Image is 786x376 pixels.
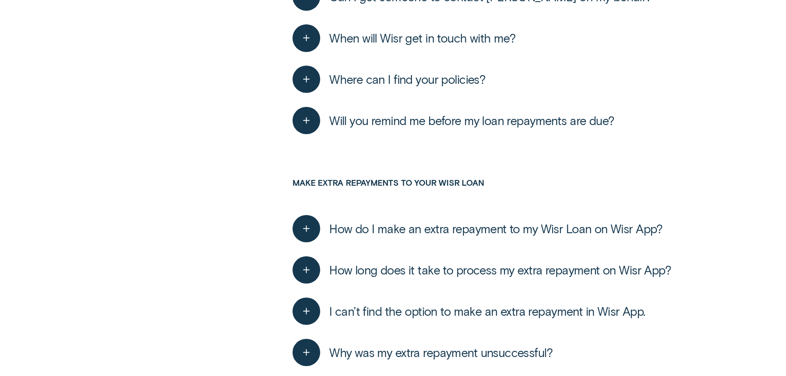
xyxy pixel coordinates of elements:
button: When will Wisr get in touch with me? [293,24,515,52]
span: Where can I find your policies? [329,72,485,87]
span: Will you remind me before my loan repayments are due? [329,113,614,128]
span: How long does it take to process my extra repayment on Wisr App? [329,262,671,277]
span: When will Wisr get in touch with me? [329,31,515,45]
span: Why was my extra repayment unsuccessful? [329,345,552,360]
span: How do I make an extra repayment to my Wisr Loan on Wisr App? [329,221,663,236]
button: Will you remind me before my loan repayments are due? [293,107,614,135]
span: I can’t find the option to make an extra repayment in Wisr App. [329,304,645,319]
button: How long does it take to process my extra repayment on Wisr App? [293,256,671,284]
button: Why was my extra repayment unsuccessful? [293,339,552,367]
button: Where can I find your policies? [293,66,485,93]
button: I can’t find the option to make an extra repayment in Wisr App. [293,298,645,325]
h3: Make extra repayments to your Wisr Loan [293,178,703,208]
button: How do I make an extra repayment to my Wisr Loan on Wisr App? [293,215,663,243]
